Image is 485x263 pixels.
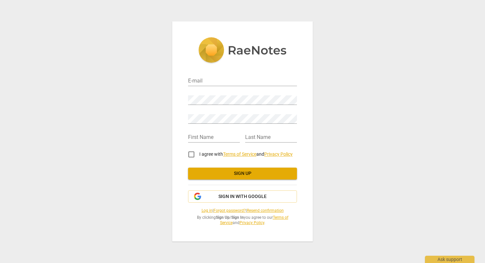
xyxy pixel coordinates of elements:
[213,208,246,213] a: Forgot password?
[193,170,292,177] span: Sign up
[188,215,297,226] span: By clicking / you agree to our and .
[188,190,297,203] button: Sign in with Google
[223,151,256,157] a: Terms of Service
[425,256,474,263] div: Ask support
[231,215,244,220] b: Sign In
[199,151,293,157] span: I agree with and
[188,168,297,180] button: Sign up
[247,208,284,213] a: Resend confirmation
[216,215,230,220] b: Sign Up
[218,193,267,200] span: Sign in with Google
[188,208,297,214] span: | |
[198,37,287,64] img: 5ac2273c67554f335776073100b6d88f.svg
[264,151,293,157] a: Privacy Policy
[240,220,264,225] a: Privacy Policy
[220,215,288,225] a: Terms of Service
[202,208,212,213] a: Log in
